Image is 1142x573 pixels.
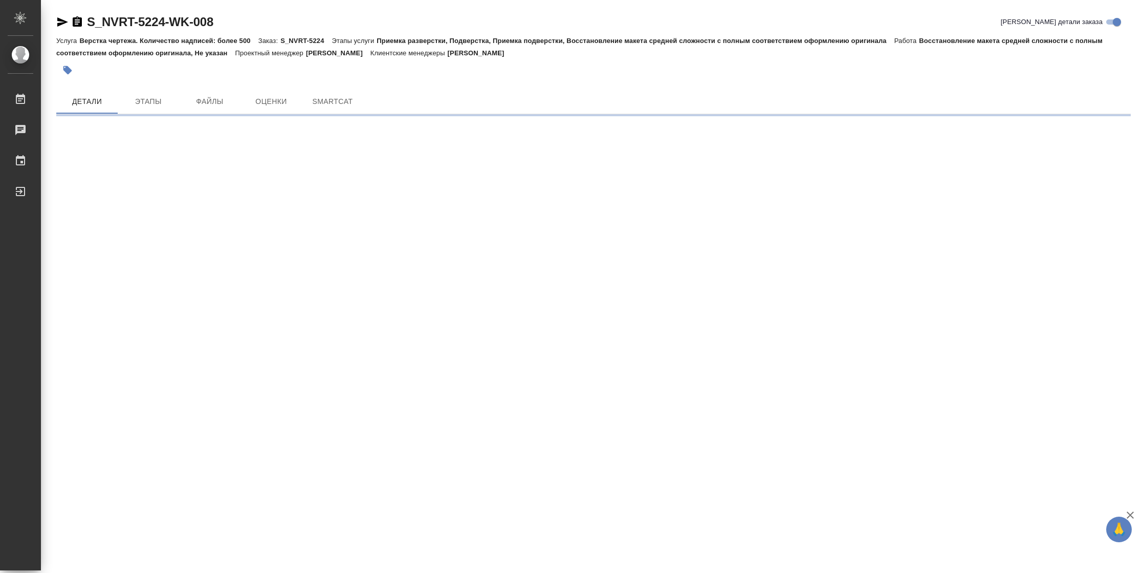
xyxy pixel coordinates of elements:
[79,37,258,45] p: Верстка чертежа. Количество надписей: более 500
[448,49,512,57] p: [PERSON_NAME]
[894,37,919,45] p: Работа
[308,95,357,108] span: SmartCat
[124,95,173,108] span: Этапы
[306,49,370,57] p: [PERSON_NAME]
[56,16,69,28] button: Скопировать ссылку для ЯМессенджера
[56,37,79,45] p: Услуга
[1001,17,1103,27] span: [PERSON_NAME] детали заказа
[56,59,79,81] button: Добавить тэг
[377,37,894,45] p: Приемка разверстки, Подверстка, Приемка подверстки, Восстановление макета средней сложности с пол...
[62,95,112,108] span: Детали
[235,49,306,57] p: Проектный менеджер
[1110,519,1128,540] span: 🙏
[247,95,296,108] span: Оценки
[1106,517,1132,542] button: 🙏
[280,37,332,45] p: S_NVRT-5224
[71,16,83,28] button: Скопировать ссылку
[332,37,377,45] p: Этапы услуги
[87,15,213,29] a: S_NVRT-5224-WK-008
[258,37,280,45] p: Заказ:
[185,95,234,108] span: Файлы
[370,49,448,57] p: Клиентские менеджеры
